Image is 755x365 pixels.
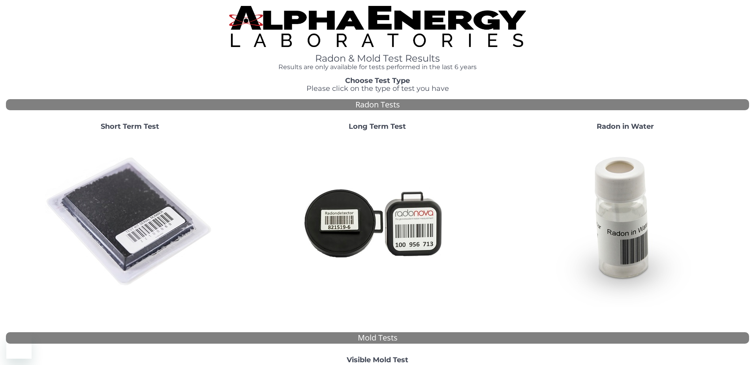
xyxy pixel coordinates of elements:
img: Radtrak2vsRadtrak3.jpg [293,137,462,307]
img: ShortTerm.jpg [45,137,215,307]
iframe: Button to launch messaging window [6,333,32,359]
div: Mold Tests [6,332,749,344]
strong: Choose Test Type [345,76,410,85]
strong: Radon in Water [597,122,654,131]
h4: Results are only available for tests performed in the last 6 years [229,64,526,71]
img: RadoninWater.jpg [540,137,710,307]
strong: Short Term Test [101,122,159,131]
h1: Radon & Mold Test Results [229,53,526,64]
div: Radon Tests [6,99,749,111]
strong: Long Term Test [349,122,406,131]
img: TightCrop.jpg [229,6,526,47]
strong: Visible Mold Test [347,356,408,364]
span: Please click on the type of test you have [306,84,449,93]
